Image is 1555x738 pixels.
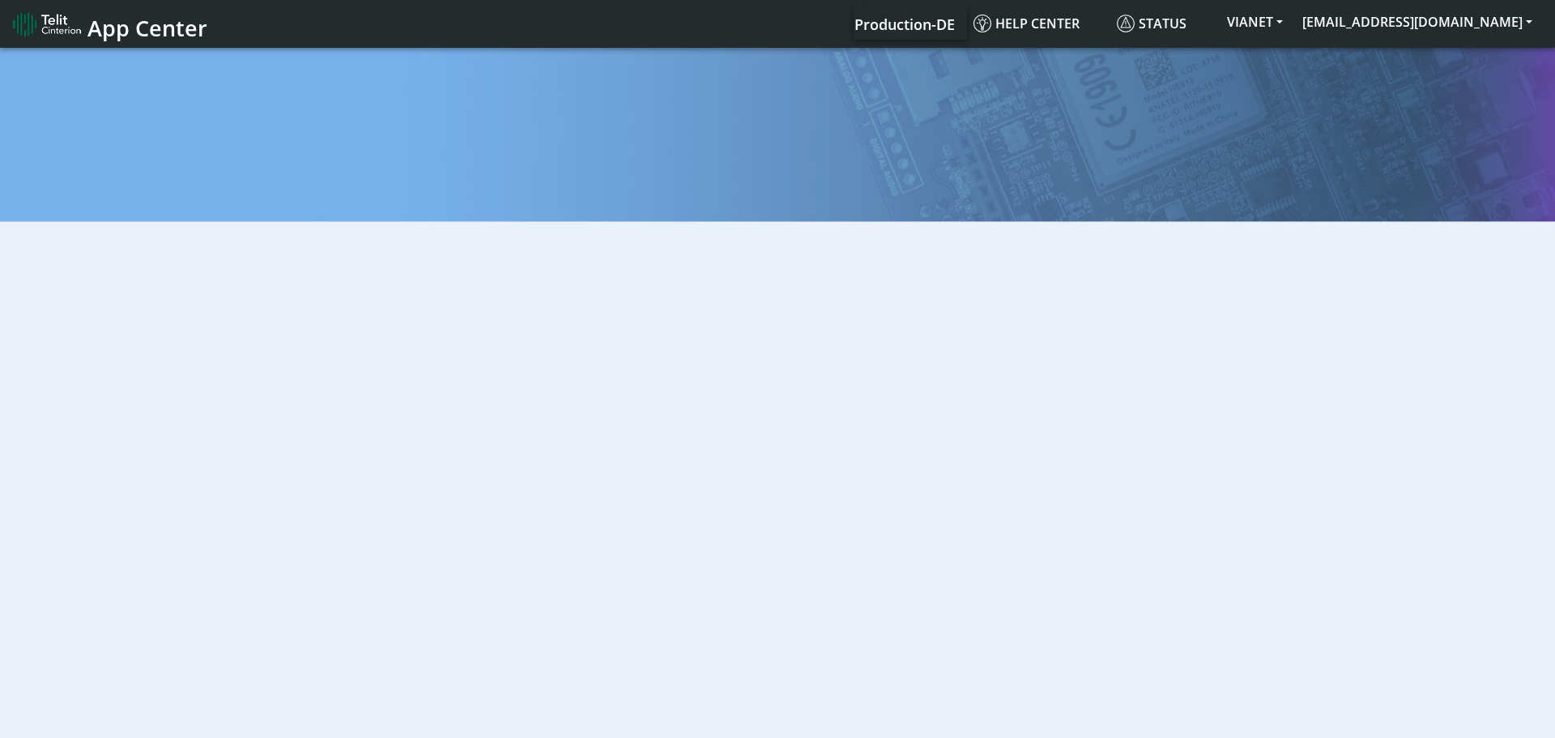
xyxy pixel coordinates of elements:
[87,13,207,43] span: App Center
[1117,15,1186,32] span: Status
[13,6,205,41] a: App Center
[973,15,991,32] img: knowledge.svg
[1110,7,1217,40] a: Status
[967,7,1110,40] a: Help center
[1117,15,1135,32] img: status.svg
[1293,7,1542,36] button: [EMAIL_ADDRESS][DOMAIN_NAME]
[973,15,1080,32] span: Help center
[854,7,954,40] a: Your current platform instance
[854,15,955,34] span: Production-DE
[13,11,81,37] img: logo-telit-cinterion-gw-new.png
[1217,7,1293,36] button: VIANET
